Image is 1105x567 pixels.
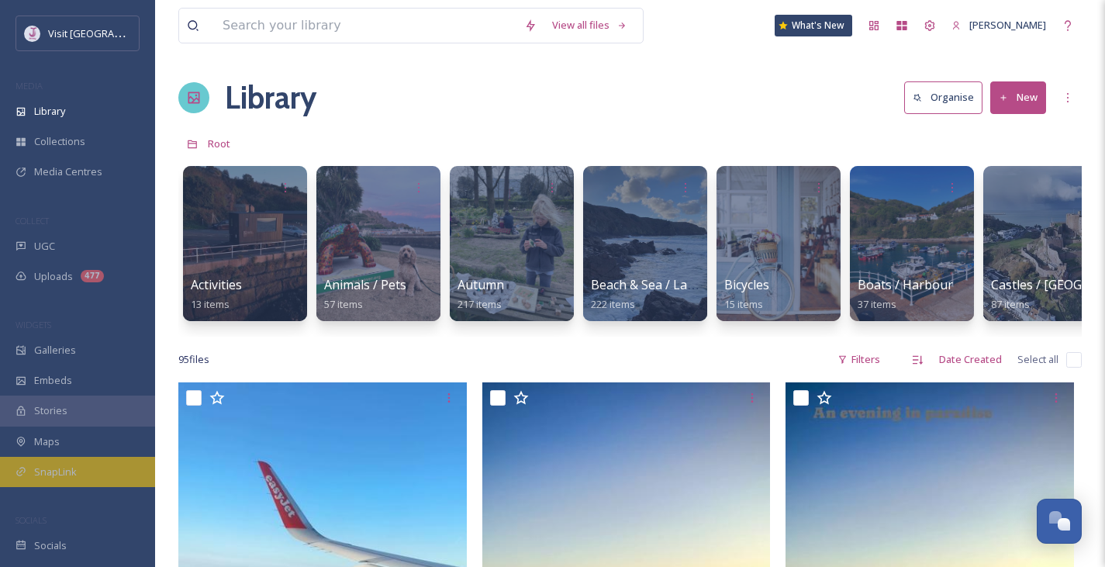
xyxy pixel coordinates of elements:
[25,26,40,41] img: Events-Jersey-Logo.png
[990,81,1046,113] button: New
[775,15,852,36] a: What's New
[225,74,316,121] a: Library
[178,352,209,367] span: 95 file s
[208,137,230,150] span: Root
[858,278,953,311] a: Boats / Harbour37 items
[34,373,72,388] span: Embeds
[324,276,406,293] span: Animals / Pets
[208,134,230,153] a: Root
[591,297,635,311] span: 222 items
[16,80,43,92] span: MEDIA
[215,9,516,43] input: Search your library
[34,403,67,418] span: Stories
[991,297,1030,311] span: 87 items
[34,269,73,284] span: Uploads
[830,344,888,375] div: Filters
[48,26,168,40] span: Visit [GEOGRAPHIC_DATA]
[858,276,953,293] span: Boats / Harbour
[191,297,230,311] span: 13 items
[34,343,76,358] span: Galleries
[34,434,60,449] span: Maps
[969,18,1046,32] span: [PERSON_NAME]
[544,10,635,40] a: View all files
[931,344,1010,375] div: Date Created
[724,297,763,311] span: 15 items
[34,134,85,149] span: Collections
[34,538,67,553] span: Socials
[16,319,51,330] span: WIDGETS
[324,297,363,311] span: 57 items
[16,215,49,226] span: COLLECT
[1017,352,1058,367] span: Select all
[944,10,1054,40] a: [PERSON_NAME]
[904,81,982,113] button: Organise
[724,278,769,311] a: Bicycles15 items
[16,514,47,526] span: SOCIALS
[81,270,104,282] div: 477
[34,164,102,179] span: Media Centres
[458,278,504,311] a: Autumn217 items
[458,276,504,293] span: Autumn
[34,465,77,479] span: SnapLink
[591,276,841,293] span: Beach & Sea / Landscape / Swimming Pools
[324,278,406,311] a: Animals / Pets57 items
[34,104,65,119] span: Library
[724,276,769,293] span: Bicycles
[191,278,242,311] a: Activities13 items
[858,297,896,311] span: 37 items
[191,276,242,293] span: Activities
[458,297,502,311] span: 217 items
[591,278,841,311] a: Beach & Sea / Landscape / Swimming Pools222 items
[34,239,55,254] span: UGC
[1037,499,1082,544] button: Open Chat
